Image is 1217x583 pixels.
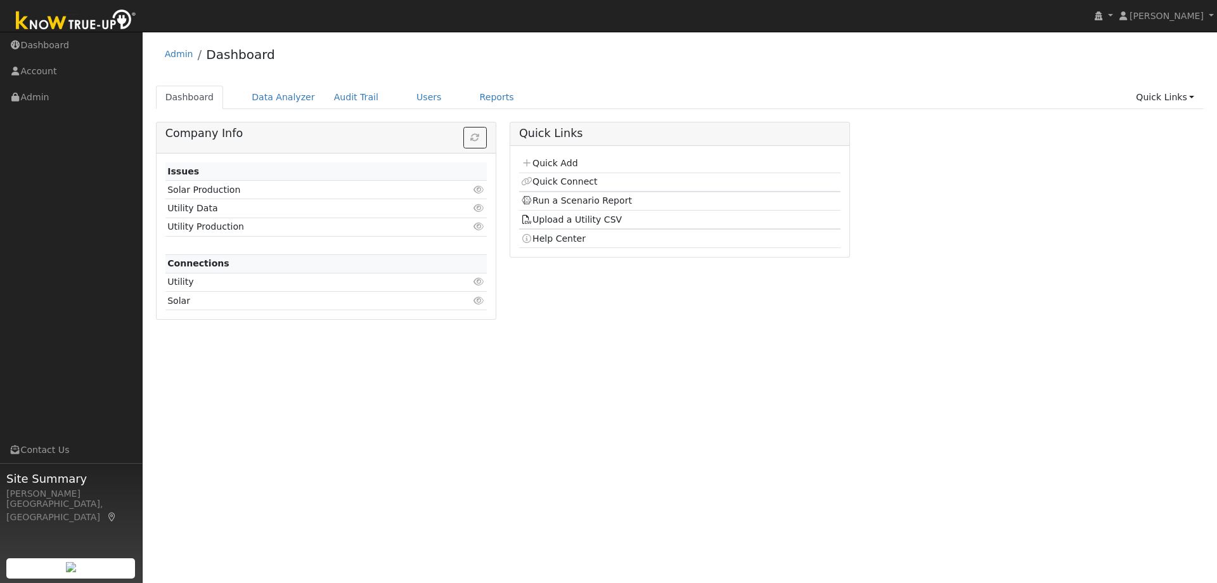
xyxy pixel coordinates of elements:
[167,166,199,176] strong: Issues
[473,296,485,305] i: Click to view
[519,127,840,140] h5: Quick Links
[470,86,524,109] a: Reports
[1126,86,1204,109] a: Quick Links
[6,470,136,487] span: Site Summary
[242,86,325,109] a: Data Analyzer
[521,158,577,168] a: Quick Add
[521,214,622,225] a: Upload a Utility CSV
[473,204,485,213] i: Click to view
[407,86,451,109] a: Users
[167,258,229,268] strong: Connections
[156,86,224,109] a: Dashboard
[6,497,136,524] div: [GEOGRAPHIC_DATA], [GEOGRAPHIC_DATA]
[165,292,435,310] td: Solar
[165,273,435,291] td: Utility
[165,218,435,236] td: Utility Production
[66,562,76,572] img: retrieve
[521,176,597,187] a: Quick Connect
[325,86,388,109] a: Audit Trail
[165,49,193,59] a: Admin
[473,222,485,231] i: Click to view
[165,199,435,218] td: Utility Data
[165,127,487,140] h5: Company Info
[521,195,632,206] a: Run a Scenario Report
[6,487,136,501] div: [PERSON_NAME]
[473,277,485,286] i: Click to view
[521,233,586,244] a: Help Center
[1130,11,1204,21] span: [PERSON_NAME]
[106,512,118,522] a: Map
[473,185,485,194] i: Click to view
[206,47,275,62] a: Dashboard
[10,7,143,36] img: Know True-Up
[165,181,435,199] td: Solar Production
